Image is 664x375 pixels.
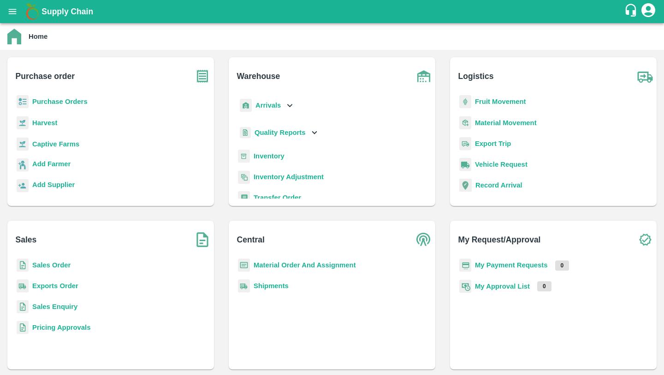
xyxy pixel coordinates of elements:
b: Central [237,233,265,246]
a: Pricing Approvals [32,324,90,331]
a: My Approval List [475,283,530,290]
button: open drawer [2,1,23,22]
div: account of current user [640,2,657,21]
a: Record Arrival [475,181,522,189]
img: warehouse [412,65,435,88]
b: Logistics [458,70,494,83]
img: recordArrival [459,179,472,192]
img: vehicle [459,158,471,171]
b: Purchase order [16,70,75,83]
a: Export Trip [475,140,511,147]
a: Sales Enquiry [32,303,77,310]
img: qualityReport [240,127,251,139]
img: soSales [191,228,214,251]
div: customer-support [624,3,640,20]
img: home [7,29,21,44]
a: Material Movement [475,119,537,127]
img: supplier [17,179,29,193]
a: Harvest [32,119,57,127]
a: Fruit Movement [475,98,526,105]
b: Supply Chain [41,7,93,16]
b: My Request/Approval [458,233,541,246]
b: Sales [16,233,37,246]
b: Home [29,33,47,40]
a: My Payment Requests [475,261,548,269]
b: Add Supplier [32,181,75,188]
a: Sales Order [32,261,71,269]
img: harvest [17,137,29,151]
p: 0 [555,260,569,271]
img: approval [459,279,471,293]
img: fruit [459,95,471,109]
img: whArrival [240,99,252,112]
b: Add Farmer [32,160,71,168]
img: central [412,228,435,251]
a: Shipments [254,282,289,290]
a: Captive Farms [32,140,79,148]
img: material [459,116,471,130]
img: whInventory [238,150,250,163]
a: Supply Chain [41,5,624,18]
img: delivery [459,137,471,151]
img: purchase [191,65,214,88]
img: shipments [238,279,250,293]
img: sales [17,259,29,272]
img: sales [17,300,29,314]
a: Exports Order [32,282,78,290]
a: Transfer Order [254,194,301,201]
img: logo [23,2,41,21]
a: Add Supplier [32,180,75,192]
a: Purchase Orders [32,98,88,105]
img: farmer [17,158,29,172]
a: Inventory [254,152,285,160]
a: Material Order And Assignment [254,261,356,269]
a: Vehicle Request [475,161,528,168]
img: whTransfer [238,191,250,205]
img: truck [634,65,657,88]
div: Arrivals [238,95,295,116]
a: Inventory Adjustment [254,173,324,181]
b: Quality Reports [255,129,306,136]
div: Quality Reports [238,123,320,142]
img: centralMaterial [238,259,250,272]
b: Arrivals [255,102,281,109]
img: inventory [238,170,250,184]
img: sales [17,321,29,334]
img: payment [459,259,471,272]
img: harvest [17,116,29,130]
p: 0 [537,281,551,291]
img: reciept [17,95,29,109]
a: Add Farmer [32,159,71,171]
img: check [634,228,657,251]
img: shipments [17,279,29,293]
b: Warehouse [237,70,280,83]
